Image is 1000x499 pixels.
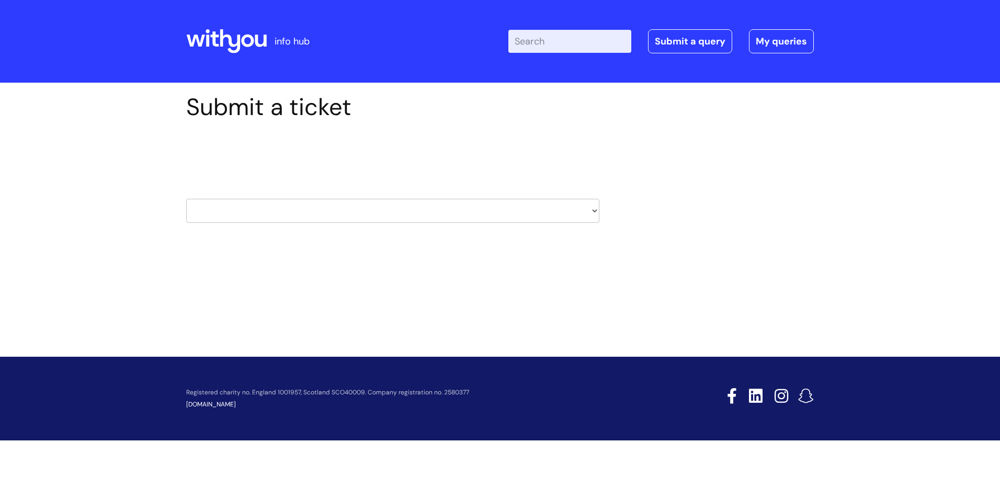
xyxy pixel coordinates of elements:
a: Submit a query [648,29,732,53]
p: info hub [275,33,310,50]
h2: Select issue type [186,145,599,165]
input: Search [508,30,631,53]
h1: Submit a ticket [186,93,599,121]
a: [DOMAIN_NAME] [186,400,236,409]
p: Registered charity no. England 1001957, Scotland SCO40009. Company registration no. 2580377 [186,389,653,396]
a: My queries [749,29,814,53]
